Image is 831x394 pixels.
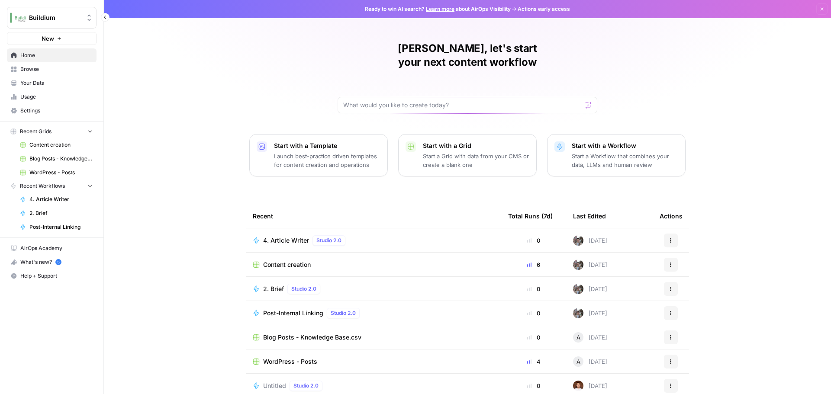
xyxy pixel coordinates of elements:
span: 4. Article Writer [29,195,93,203]
a: 4. Article Writer [16,192,97,206]
span: Recent Grids [20,128,52,135]
span: Untitled [263,381,286,390]
span: Usage [20,93,93,101]
button: Help + Support [7,269,97,283]
button: What's new? 5 [7,255,97,269]
a: Content creation [16,138,97,152]
span: Blog Posts - Knowledge Base.csv [29,155,93,163]
span: Studio 2.0 [291,285,316,293]
span: Post-Internal Linking [29,223,93,231]
button: Start with a GridStart a Grid with data from your CMS or create a blank one [398,134,537,176]
div: 4 [508,357,559,366]
a: 5 [55,259,61,265]
p: Start with a Workflow [572,141,678,150]
span: A [577,333,580,342]
a: Settings [7,104,97,118]
a: Post-Internal LinkingStudio 2.0 [253,308,494,318]
span: Buildium [29,13,81,22]
div: [DATE] [573,308,607,318]
a: UntitledStudio 2.0 [253,381,494,391]
p: Start a Workflow that combines your data, LLMs and human review [572,152,678,169]
div: 0 [508,309,559,317]
input: What would you like to create today? [343,101,581,109]
div: 0 [508,381,559,390]
span: Studio 2.0 [331,309,356,317]
a: Content creation [253,260,494,269]
text: 5 [57,260,59,264]
div: [DATE] [573,259,607,270]
img: a2mlt6f1nb2jhzcjxsuraj5rj4vi [573,259,583,270]
span: New [42,34,54,43]
p: Start with a Grid [423,141,529,150]
a: WordPress - Posts [253,357,494,366]
a: 2. Brief [16,206,97,220]
span: Your Data [20,79,93,87]
span: Help + Support [20,272,93,280]
span: Content creation [29,141,93,149]
div: [DATE] [573,356,607,367]
span: AirOps Academy [20,244,93,252]
div: Total Runs (7d) [508,204,553,228]
span: Blog Posts - Knowledge Base.csv [263,333,361,342]
button: Start with a TemplateLaunch best-practice driven templates for content creation and operations [249,134,388,176]
p: Start with a Template [274,141,380,150]
a: Learn more [426,6,454,12]
span: Content creation [263,260,311,269]
span: Studio 2.0 [316,237,341,244]
span: Studio 2.0 [293,382,319,390]
span: Post-Internal Linking [263,309,323,317]
img: a2mlt6f1nb2jhzcjxsuraj5rj4vi [573,284,583,294]
a: Post-Internal Linking [16,220,97,234]
div: Recent [253,204,494,228]
a: WordPress - Posts [16,166,97,179]
img: a2mlt6f1nb2jhzcjxsuraj5rj4vi [573,235,583,246]
a: Browse [7,62,97,76]
div: 0 [508,285,559,293]
span: A [577,357,580,366]
a: Usage [7,90,97,104]
a: 2. BriefStudio 2.0 [253,284,494,294]
h1: [PERSON_NAME], let's start your next content workflow [338,42,597,69]
span: 2. Brief [263,285,284,293]
p: Launch best-practice driven templates for content creation and operations [274,152,380,169]
div: [DATE] [573,381,607,391]
div: What's new? [7,256,96,269]
span: Settings [20,107,93,115]
span: Home [20,51,93,59]
img: a2mlt6f1nb2jhzcjxsuraj5rj4vi [573,308,583,318]
span: Ready to win AI search? about AirOps Visibility [365,5,511,13]
a: AirOps Academy [7,241,97,255]
span: WordPress - Posts [263,357,317,366]
div: Actions [660,204,683,228]
button: Start with a WorkflowStart a Workflow that combines your data, LLMs and human review [547,134,686,176]
span: Recent Workflows [20,182,65,190]
div: [DATE] [573,284,607,294]
button: Recent Grids [7,125,97,138]
img: hvazj6zytkch6uq7qoxvykeob8i9 [573,381,583,391]
a: Your Data [7,76,97,90]
a: Home [7,48,97,62]
div: 0 [508,333,559,342]
a: 4. Article WriterStudio 2.0 [253,235,494,246]
div: [DATE] [573,235,607,246]
a: Blog Posts - Knowledge Base.csv [16,152,97,166]
div: [DATE] [573,332,607,343]
div: 0 [508,236,559,245]
span: Browse [20,65,93,73]
span: WordPress - Posts [29,169,93,176]
button: Workspace: Buildium [7,7,97,29]
span: 4. Article Writer [263,236,309,245]
div: Last Edited [573,204,606,228]
div: 6 [508,260,559,269]
p: Start a Grid with data from your CMS or create a blank one [423,152,529,169]
button: Recent Workflows [7,179,97,192]
img: Buildium Logo [10,10,26,26]
button: New [7,32,97,45]
span: 2. Brief [29,209,93,217]
span: Actions early access [518,5,570,13]
a: Blog Posts - Knowledge Base.csv [253,333,494,342]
